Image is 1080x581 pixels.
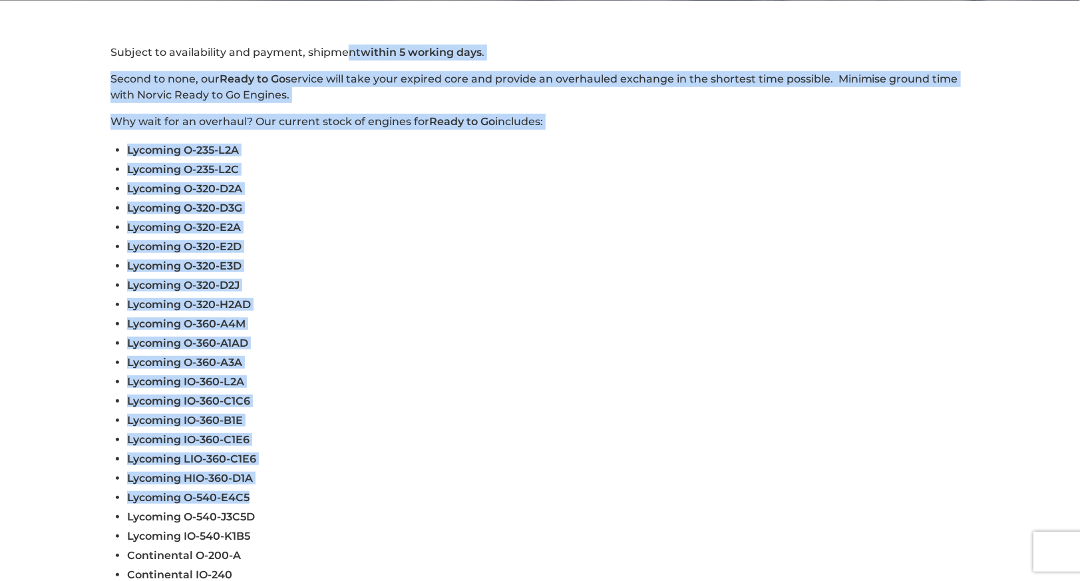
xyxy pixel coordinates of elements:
span: Lycoming IO-360-C1E6 [127,433,250,446]
span: Lycoming O-320-H2AD [127,298,251,311]
span: Lycoming LIO-360-C1E6 [127,453,256,465]
strong: Ready to Go [220,73,285,85]
span: Lycoming O-540-J3C5D [127,510,255,523]
span: Lycoming O-320-E2D [127,240,242,253]
strong: Ready to Go [429,115,495,128]
span: Lycoming O-320-D2J [127,279,240,291]
span: Lycoming O-360-A4M [127,317,246,330]
span: Lycoming HIO-360-D1A [127,472,253,484]
p: Why wait for an overhaul? Our current stock of engines for includes: [110,114,970,130]
span: Lycoming O-360-A3A [127,356,242,369]
span: Lycoming O-235-L2C [127,163,239,176]
span: Lycoming O-320-E2A [127,221,241,234]
span: Continental O-200-A [127,549,241,562]
strong: within 5 working days [361,46,482,59]
span: Continental IO-240 [127,568,232,581]
span: Lycoming O-320-D2A [127,182,242,195]
span: Lycoming O-540-E4C5 [127,491,250,504]
span: Lycoming O-320-D3G [127,202,242,214]
span: Lycoming IO-360-B1E [127,414,243,427]
span: Lycoming IO-360-L2A [127,375,244,388]
span: Lycoming O-235-L2A [127,144,239,156]
p: Subject to availability and payment, shipment . [110,45,970,61]
span: Lycoming O-360-A1AD [127,337,248,349]
span: Lycoming O-320-E3D [127,260,242,272]
span: Lycoming IO-540-K1B5 [127,530,250,542]
span: Lycoming IO-360-C1C6 [127,395,250,407]
p: Second to none, our service will take your expired core and provide an overhauled exchange in the... [110,71,970,103]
